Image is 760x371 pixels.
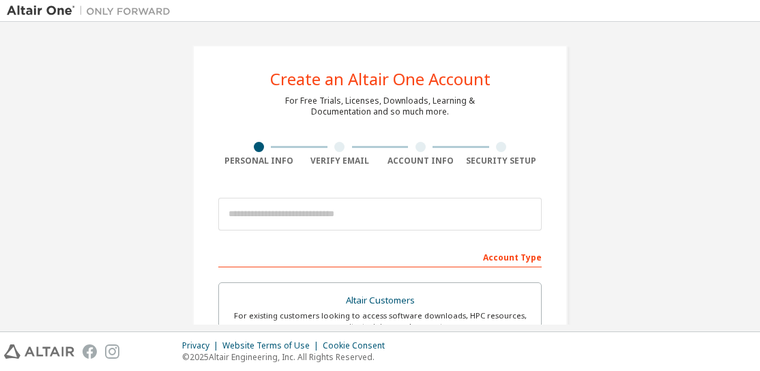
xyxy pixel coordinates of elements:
div: Cookie Consent [323,340,393,351]
div: Website Terms of Use [222,340,323,351]
div: Account Info [380,155,461,166]
img: Altair One [7,4,177,18]
img: altair_logo.svg [4,344,74,359]
div: Create an Altair One Account [270,71,491,87]
div: Altair Customers [227,291,533,310]
div: Verify Email [299,155,381,166]
img: instagram.svg [105,344,119,359]
div: Security Setup [461,155,542,166]
img: facebook.svg [83,344,97,359]
p: © 2025 Altair Engineering, Inc. All Rights Reserved. [182,351,393,363]
div: Personal Info [218,155,299,166]
div: For existing customers looking to access software downloads, HPC resources, community, trainings ... [227,310,533,332]
div: For Free Trials, Licenses, Downloads, Learning & Documentation and so much more. [285,95,475,117]
div: Privacy [182,340,222,351]
div: Account Type [218,246,542,267]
